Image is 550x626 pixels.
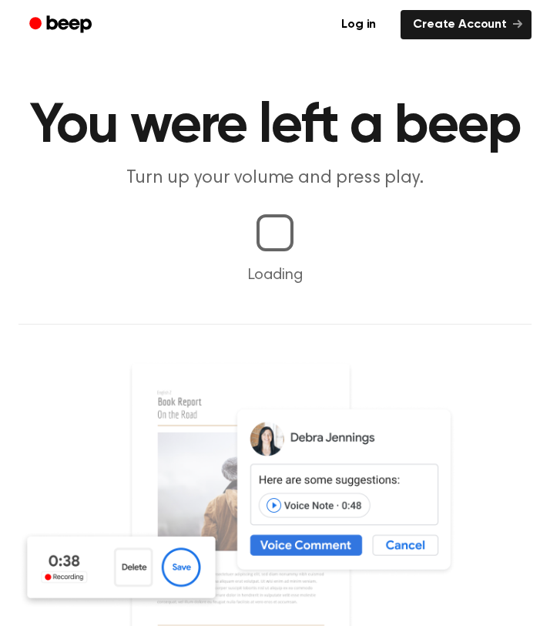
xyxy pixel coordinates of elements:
[18,167,532,190] p: Turn up your volume and press play.
[326,7,391,42] a: Log in
[18,10,106,40] a: Beep
[18,99,532,154] h1: You were left a beep
[18,264,532,287] p: Loading
[401,10,532,39] a: Create Account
